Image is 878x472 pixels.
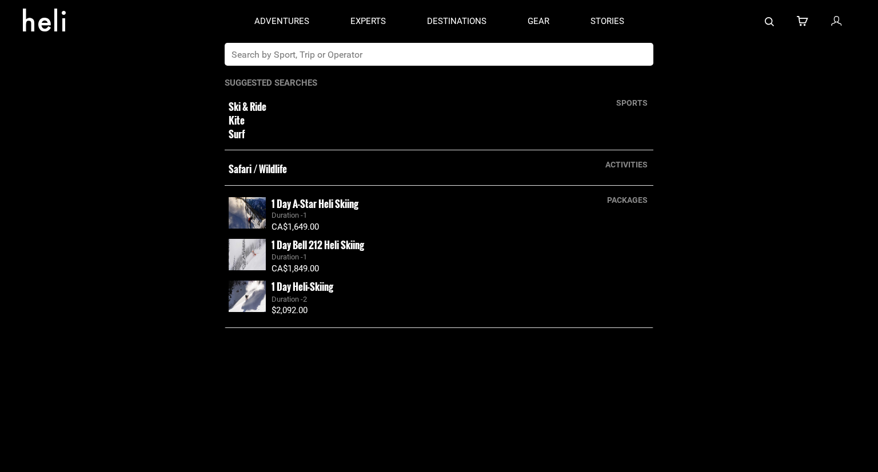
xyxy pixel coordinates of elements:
[272,305,308,315] span: $2,092.00
[229,128,565,142] small: Surf
[350,15,386,27] p: experts
[765,17,774,26] img: search-bar-icon.svg
[303,294,307,303] span: 2
[229,100,565,114] small: Ski & Ride
[229,280,266,311] img: images
[272,252,649,263] div: Duration -
[601,194,653,205] div: packages
[225,77,653,89] p: Suggested Searches
[272,196,358,210] small: 1 Day A-Star Heli Skiing
[272,210,649,221] div: Duration -
[610,97,653,109] div: sports
[229,162,565,176] small: Safari / Wildlife
[229,197,266,228] img: images
[272,294,649,305] div: Duration -
[272,263,319,274] span: CA$1,849.00
[272,279,333,294] small: 1 Day Heli-Skiing
[600,159,653,171] div: activities
[229,238,266,270] img: images
[272,222,319,232] span: CA$1,649.00
[229,114,565,127] small: Kite
[427,15,486,27] p: destinations
[254,15,309,27] p: adventures
[225,43,630,66] input: Search by Sport, Trip or Operator
[303,253,307,261] span: 1
[303,211,307,219] span: 1
[272,238,364,252] small: 1 Day Bell 212 Heli Skiing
